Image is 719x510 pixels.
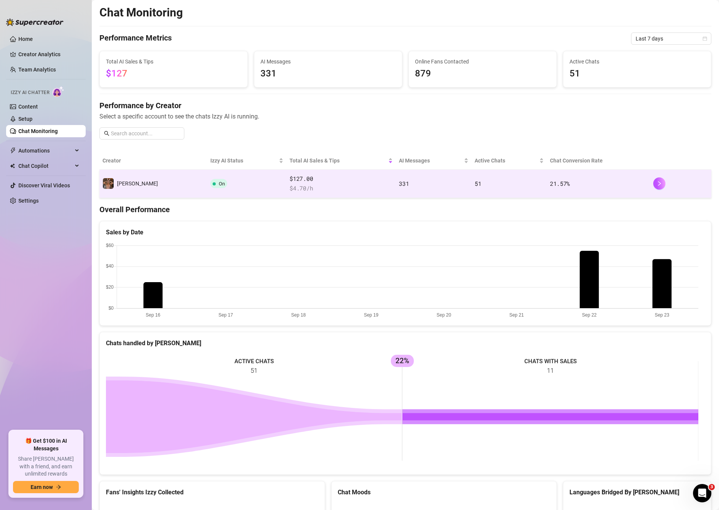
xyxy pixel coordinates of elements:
[11,89,49,96] span: Izzy AI Chatter
[111,129,180,138] input: Search account...
[657,181,662,186] span: right
[104,131,109,136] span: search
[550,180,570,187] span: 21.57 %
[290,174,393,184] span: $127.00
[399,180,409,187] span: 331
[6,18,63,26] img: logo-BBDzfeDw.svg
[286,152,396,170] th: Total AI Sales & Tips
[106,227,705,237] div: Sales by Date
[338,487,550,497] div: Chat Moods
[18,116,33,122] a: Setup
[106,338,705,348] div: Chats handled by [PERSON_NAME]
[99,204,711,215] h4: Overall Performance
[13,437,79,452] span: 🎁 Get $100 in AI Messages
[52,86,64,97] img: AI Chatter
[10,148,16,154] span: thunderbolt
[18,182,70,188] a: Discover Viral Videos
[636,33,707,44] span: Last 7 days
[569,487,705,497] div: Languages Bridged By [PERSON_NAME]
[99,152,207,170] th: Creator
[10,163,15,169] img: Chat Copilot
[290,156,387,165] span: Total AI Sales & Tips
[569,67,705,81] span: 51
[709,484,715,490] span: 3
[18,160,73,172] span: Chat Copilot
[569,57,705,66] span: Active Chats
[13,481,79,493] button: Earn nowarrow-right
[207,152,286,170] th: Izzy AI Status
[399,156,462,165] span: AI Messages
[415,57,550,66] span: Online Fans Contacted
[99,112,711,121] span: Select a specific account to see the chats Izzy AI is running.
[260,67,396,81] span: 331
[693,484,711,502] iframe: Intercom live chat
[103,178,114,189] img: Kelly
[703,36,707,41] span: calendar
[18,67,56,73] a: Team Analytics
[18,36,33,42] a: Home
[18,198,39,204] a: Settings
[117,180,158,187] span: [PERSON_NAME]
[547,152,650,170] th: Chat Conversion Rate
[475,180,481,187] span: 51
[396,152,472,170] th: AI Messages
[106,68,127,79] span: $127
[106,57,241,66] span: Total AI Sales & Tips
[472,152,547,170] th: Active Chats
[475,156,537,165] span: Active Chats
[31,484,53,490] span: Earn now
[653,177,665,190] button: right
[18,104,38,110] a: Content
[18,128,58,134] a: Chat Monitoring
[290,184,393,193] span: $ 4.70 /h
[415,67,550,81] span: 879
[18,145,73,157] span: Automations
[99,100,711,111] h4: Performance by Creator
[106,487,319,497] div: Fans' Insights Izzy Collected
[219,181,225,187] span: On
[99,5,183,20] h2: Chat Monitoring
[13,455,79,478] span: Share [PERSON_NAME] with a friend, and earn unlimited rewards
[18,48,80,60] a: Creator Analytics
[56,484,61,490] span: arrow-right
[99,32,172,45] h4: Performance Metrics
[260,57,396,66] span: AI Messages
[210,156,277,165] span: Izzy AI Status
